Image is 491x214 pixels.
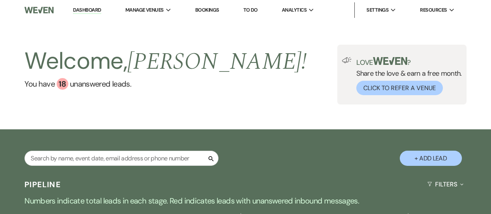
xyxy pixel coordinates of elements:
[366,6,389,14] span: Settings
[24,2,53,18] img: Weven Logo
[420,6,447,14] span: Resources
[400,151,462,166] button: + Add Lead
[127,44,307,80] span: [PERSON_NAME] !
[356,57,462,66] p: Love ?
[24,78,307,90] a: You have 18 unanswered leads.
[282,6,307,14] span: Analytics
[24,151,219,166] input: Search by name, event date, email address or phone number
[352,57,462,95] div: Share the love & earn a free month.
[73,7,101,14] a: Dashboard
[57,78,68,90] div: 18
[24,45,307,78] h2: Welcome,
[424,174,467,195] button: Filters
[342,57,352,63] img: loud-speaker-illustration.svg
[24,179,61,190] h3: Pipeline
[125,6,164,14] span: Manage Venues
[356,81,443,95] button: Click to Refer a Venue
[373,57,408,65] img: weven-logo-green.svg
[195,7,219,13] a: Bookings
[243,7,258,13] a: To Do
